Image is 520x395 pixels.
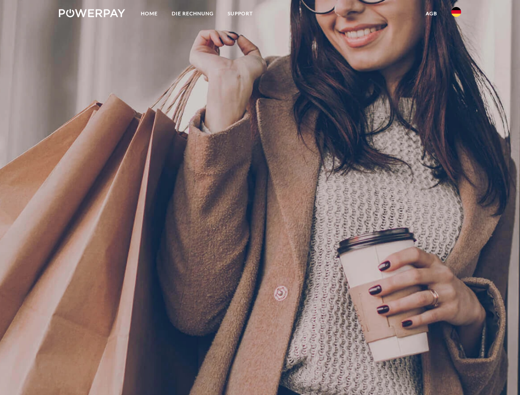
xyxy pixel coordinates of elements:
[221,6,260,21] a: SUPPORT
[451,7,461,17] img: de
[419,6,444,21] a: agb
[59,9,125,17] img: logo-powerpay-white.svg
[165,6,221,21] a: DIE RECHNUNG
[134,6,165,21] a: Home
